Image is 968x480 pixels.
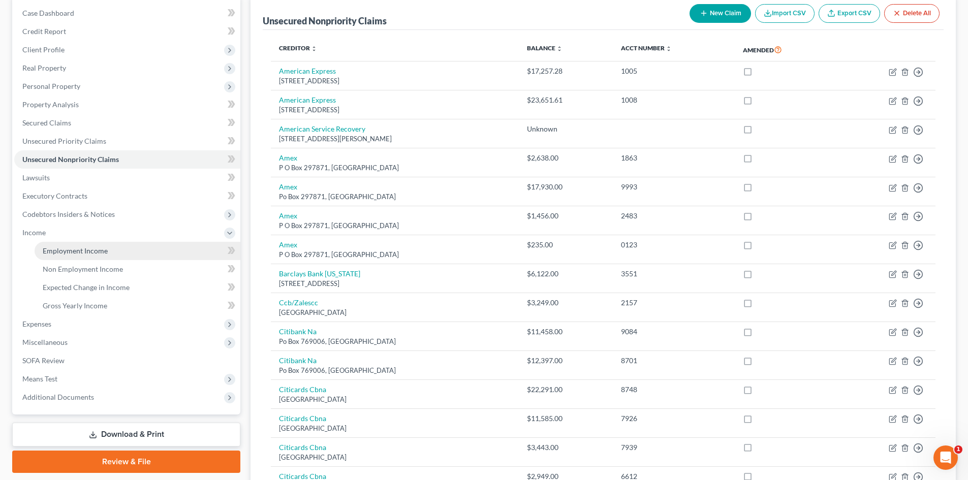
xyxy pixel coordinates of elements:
[527,298,605,308] div: $3,249.00
[279,124,365,133] a: American Service Recovery
[527,182,605,192] div: $17,930.00
[22,356,65,365] span: SOFA Review
[621,153,727,163] div: 1863
[527,124,605,134] div: Unknown
[279,279,510,289] div: [STREET_ADDRESS]
[735,38,835,61] th: Amended
[621,413,727,424] div: 7926
[621,95,727,105] div: 1008
[527,153,605,163] div: $2,638.00
[12,423,240,446] a: Download & Print
[279,95,336,104] a: American Express
[527,442,605,453] div: $3,443.00
[621,211,727,221] div: 2483
[22,228,46,237] span: Income
[311,46,317,52] i: unfold_more
[35,260,240,278] a: Non Employment Income
[527,385,605,395] div: $22,291.00
[43,283,130,292] span: Expected Change in Income
[22,9,74,17] span: Case Dashboard
[954,445,962,454] span: 1
[279,250,510,260] div: P O Box 297871, [GEOGRAPHIC_DATA]
[14,169,240,187] a: Lawsuits
[527,95,605,105] div: $23,651.61
[279,153,297,162] a: Amex
[279,366,510,375] div: Po Box 769006, [GEOGRAPHIC_DATA]
[43,265,123,273] span: Non Employment Income
[527,211,605,221] div: $1,456.00
[279,298,318,307] a: Ccb/Zalescc
[279,414,326,423] a: Citicards Cbna
[279,327,317,336] a: Citibank Na
[279,76,510,86] div: [STREET_ADDRESS]
[621,269,727,279] div: 3551
[690,4,751,23] button: New Claim
[621,44,672,52] a: Acct Number unfold_more
[279,105,510,115] div: [STREET_ADDRESS]
[279,443,326,452] a: Citicards Cbna
[279,308,510,317] div: [GEOGRAPHIC_DATA]
[22,338,68,346] span: Miscellaneous
[527,269,605,279] div: $6,122.00
[279,269,360,278] a: Barclays Bank [US_STATE]
[14,150,240,169] a: Unsecured Nonpriority Claims
[621,298,727,308] div: 2157
[22,27,66,36] span: Credit Report
[43,246,108,255] span: Employment Income
[263,15,387,27] div: Unsecured Nonpriority Claims
[22,82,80,90] span: Personal Property
[279,356,317,365] a: Citibank Na
[22,191,87,200] span: Executory Contracts
[14,187,240,205] a: Executory Contracts
[527,413,605,424] div: $11,585.00
[621,182,727,192] div: 9993
[755,4,815,23] button: Import CSV
[621,442,727,453] div: 7939
[279,67,336,75] a: American Express
[279,44,317,52] a: Creditor unfold_more
[279,182,297,191] a: Amex
[884,4,940,23] button: Delete All
[527,66,605,76] div: $17,257.28
[556,46,563,52] i: unfold_more
[14,114,240,132] a: Secured Claims
[35,297,240,315] a: Gross Yearly Income
[527,44,563,52] a: Balance unfold_more
[22,393,94,401] span: Additional Documents
[933,445,958,470] iframe: Intercom live chat
[22,137,106,145] span: Unsecured Priority Claims
[14,351,240,370] a: SOFA Review
[621,66,727,76] div: 1005
[22,45,65,54] span: Client Profile
[527,356,605,366] div: $12,397.00
[22,155,119,164] span: Unsecured Nonpriority Claims
[621,385,727,395] div: 8748
[22,118,71,127] span: Secured Claims
[279,453,510,462] div: [GEOGRAPHIC_DATA]
[819,4,880,23] a: Export CSV
[14,4,240,22] a: Case Dashboard
[14,22,240,41] a: Credit Report
[14,132,240,150] a: Unsecured Priority Claims
[279,163,510,173] div: P O Box 297871, [GEOGRAPHIC_DATA]
[14,95,240,114] a: Property Analysis
[279,424,510,433] div: [GEOGRAPHIC_DATA]
[22,173,50,182] span: Lawsuits
[43,301,107,310] span: Gross Yearly Income
[666,46,672,52] i: unfold_more
[279,211,297,220] a: Amex
[22,210,115,218] span: Codebtors Insiders & Notices
[621,327,727,337] div: 9084
[621,356,727,366] div: 8701
[12,451,240,473] a: Review & File
[279,192,510,202] div: Po Box 297871, [GEOGRAPHIC_DATA]
[22,319,51,328] span: Expenses
[279,240,297,249] a: Amex
[35,242,240,260] a: Employment Income
[279,337,510,346] div: Po Box 769006, [GEOGRAPHIC_DATA]
[279,221,510,231] div: P O Box 297871, [GEOGRAPHIC_DATA]
[527,240,605,250] div: $235.00
[527,327,605,337] div: $11,458.00
[22,374,57,383] span: Means Test
[621,240,727,250] div: 0123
